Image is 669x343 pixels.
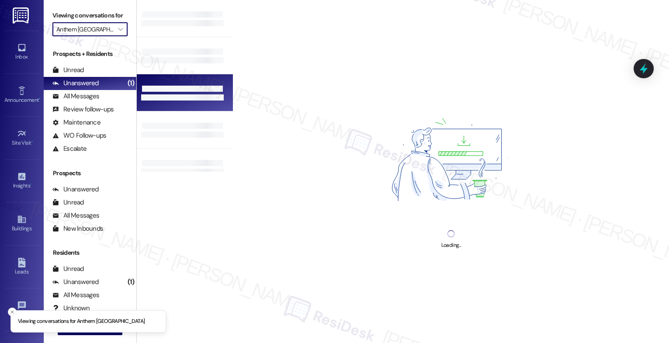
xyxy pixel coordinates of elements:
[52,211,99,220] div: All Messages
[4,212,39,236] a: Buildings
[52,185,99,194] div: Unanswered
[44,169,136,178] div: Prospects
[4,298,39,322] a: Templates •
[52,118,101,127] div: Maintenance
[30,181,31,187] span: •
[4,169,39,193] a: Insights •
[52,224,103,233] div: New Inbounds
[56,22,114,36] input: All communities
[118,26,123,33] i: 
[52,277,99,287] div: Unanswered
[39,96,40,102] span: •
[125,275,136,289] div: (1)
[4,40,39,64] a: Inbox
[31,139,33,145] span: •
[44,248,136,257] div: Residents
[52,9,128,22] label: Viewing conversations for
[44,49,136,59] div: Prospects + Residents
[52,79,99,88] div: Unanswered
[52,105,114,114] div: Review follow-ups
[52,92,99,101] div: All Messages
[441,241,461,250] div: Loading...
[18,318,145,326] p: Viewing conversations for Anthem [GEOGRAPHIC_DATA]
[52,198,84,207] div: Unread
[52,131,106,140] div: WO Follow-ups
[4,255,39,279] a: Leads
[13,7,31,24] img: ResiDesk Logo
[125,76,136,90] div: (1)
[8,308,17,316] button: Close toast
[4,126,39,150] a: Site Visit •
[52,264,84,274] div: Unread
[52,291,99,300] div: All Messages
[52,144,87,153] div: Escalate
[52,66,84,75] div: Unread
